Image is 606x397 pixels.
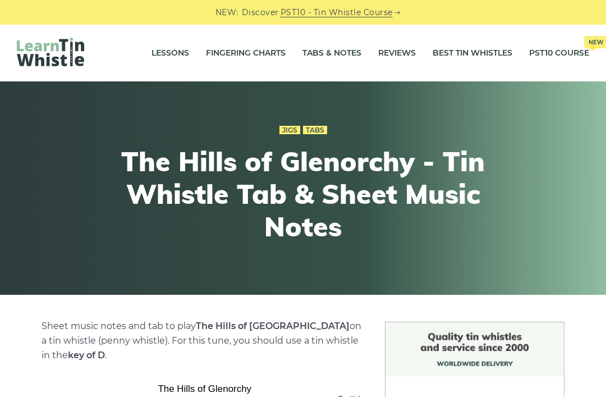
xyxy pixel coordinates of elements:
[42,319,369,363] p: Sheet music notes and tab to play on a tin whistle (penny whistle). For this tune, you should use...
[302,39,361,67] a: Tabs & Notes
[433,39,512,67] a: Best Tin Whistles
[529,39,589,67] a: PST10 CourseNew
[378,39,416,67] a: Reviews
[303,126,327,135] a: Tabs
[206,39,286,67] a: Fingering Charts
[279,126,300,135] a: Jigs
[196,321,350,331] strong: The Hills of [GEOGRAPHIC_DATA]
[151,39,189,67] a: Lessons
[68,350,105,361] strong: key of D
[17,38,84,66] img: LearnTinWhistle.com
[97,145,509,243] h1: The Hills of Glenorchy - Tin Whistle Tab & Sheet Music Notes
